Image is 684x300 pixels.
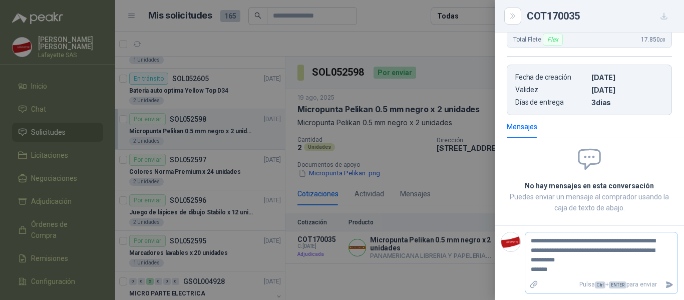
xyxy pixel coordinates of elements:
[543,34,562,46] div: Flex
[525,276,542,293] label: Adjuntar archivos
[641,36,665,43] span: 17.850
[609,281,626,288] span: ENTER
[507,191,672,213] p: Puedes enviar un mensaje al comprador usando la caja de texto de abajo.
[591,86,663,94] p: [DATE]
[591,98,663,107] p: 3 dias
[659,37,665,43] span: ,00
[513,34,565,46] span: Total Flete
[507,180,672,191] h2: No hay mensajes en esta conversación
[591,73,663,82] p: [DATE]
[661,276,677,293] button: Enviar
[515,98,587,107] p: Días de entrega
[542,276,661,293] p: Pulsa + para enviar
[527,8,672,24] div: COT170035
[507,121,537,132] div: Mensajes
[501,232,520,251] img: Company Logo
[507,10,519,22] button: Close
[595,281,605,288] span: Ctrl
[515,86,587,94] p: Validez
[515,73,587,82] p: Fecha de creación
